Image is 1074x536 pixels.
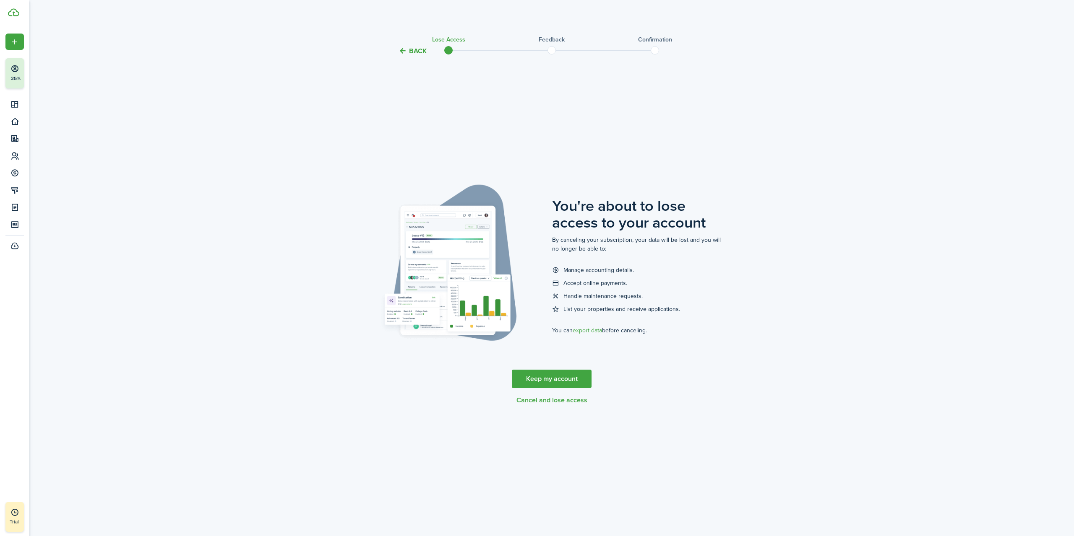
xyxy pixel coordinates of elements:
[552,236,728,253] p: By canceling your subscription, your data will be lost and you will no longer be able to:
[539,35,565,44] h3: Feedback
[573,326,602,335] button: export data
[552,292,728,300] li: Handle maintenance requests.
[375,176,529,349] img: Access image
[5,34,24,50] button: Open menu
[552,176,728,231] placeholder-page-title: You're about to lose access to your account
[5,58,75,88] button: 25%
[552,279,728,287] li: Accept online payments.
[399,47,427,55] button: Back
[5,502,24,532] a: Trial
[552,326,728,335] p: You can before canceling.
[432,35,465,44] h3: Lose access
[512,370,592,388] a: Keep my account
[552,266,728,274] li: Manage accounting details.
[516,396,587,404] button: Cancel and lose access
[10,518,43,526] p: Trial
[638,35,672,44] h3: Confirmation
[10,75,21,82] p: 25%
[552,305,728,313] li: List your properties and receive applications.
[8,8,19,16] img: TenantCloud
